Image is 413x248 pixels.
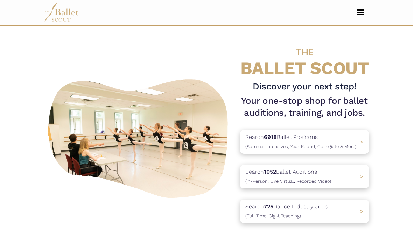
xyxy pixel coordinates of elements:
[240,165,369,188] a: Search1052Ballet Auditions(In-Person, Live Virtual, Recorded Video) >
[245,167,331,185] p: Search Ballet Auditions
[352,9,369,16] button: Toggle navigation
[240,81,369,93] h3: Discover your next step!
[245,202,328,220] p: Search Dance Industry Jobs
[264,134,277,140] b: 6918
[240,95,369,119] h1: Your one-stop shop for ballet auditions, training, and jobs.
[264,168,276,175] b: 1052
[245,144,356,149] span: (Summer Intensives, Year-Round, Collegiate & More)
[296,46,313,58] span: THE
[44,74,234,201] img: A group of ballerinas talking to each other in a ballet studio
[240,130,369,154] a: Search6918Ballet Programs(Summer Intensives, Year-Round, Collegiate & More)>
[360,173,363,180] span: >
[245,213,301,219] span: (Full-Time, Gig & Teaching)
[360,208,363,215] span: >
[264,203,273,210] b: 725
[240,200,369,223] a: Search725Dance Industry Jobs(Full-Time, Gig & Teaching) >
[240,40,369,78] h4: BALLET SCOUT
[245,179,331,184] span: (In-Person, Live Virtual, Recorded Video)
[360,139,363,145] span: >
[245,133,356,150] p: Search Ballet Programs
